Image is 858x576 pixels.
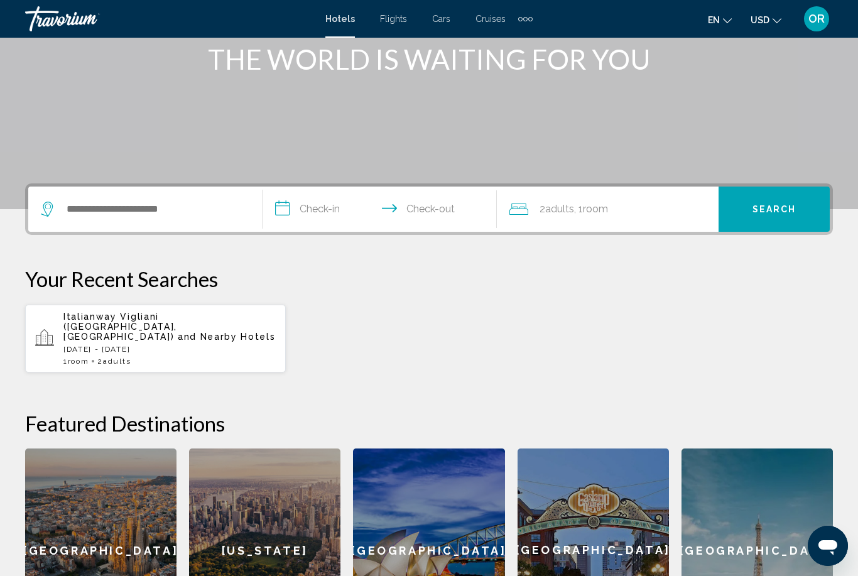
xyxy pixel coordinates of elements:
p: [DATE] - [DATE] [63,345,276,354]
a: Travorium [25,6,313,31]
span: , 1 [574,200,608,218]
button: Extra navigation items [518,9,533,29]
span: Room [583,203,608,215]
h2: Featured Destinations [25,411,833,436]
a: Cruises [475,14,506,24]
span: Search [752,205,796,215]
span: Adults [545,203,574,215]
span: 2 [540,200,574,218]
p: Your Recent Searches [25,266,833,291]
button: Italianway Vigliani ([GEOGRAPHIC_DATA], [GEOGRAPHIC_DATA]) and Nearby Hotels[DATE] - [DATE]1Room2... [25,304,286,373]
a: Flights [380,14,407,24]
span: 2 [97,357,131,366]
button: Change currency [751,11,781,29]
button: Travelers: 2 adults, 0 children [497,187,719,232]
button: Check in and out dates [263,187,497,232]
span: 1 [63,357,89,366]
span: USD [751,15,769,25]
span: Italianway Vigliani ([GEOGRAPHIC_DATA], [GEOGRAPHIC_DATA]) [63,312,177,342]
span: Adults [103,357,131,366]
div: Search widget [28,187,830,232]
span: Room [68,357,89,366]
a: Cars [432,14,450,24]
iframe: Schaltfläche zum Öffnen des Messaging-Fensters [808,526,848,566]
span: en [708,15,720,25]
span: OR [808,13,825,25]
button: Search [719,187,830,232]
button: Change language [708,11,732,29]
span: and Nearby Hotels [178,332,276,342]
a: Hotels [325,14,355,24]
button: User Menu [800,6,833,32]
h1: THE WORLD IS WAITING FOR YOU [193,43,665,75]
